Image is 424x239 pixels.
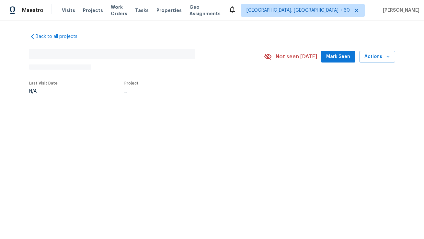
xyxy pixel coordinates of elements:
[246,7,350,14] span: [GEOGRAPHIC_DATA], [GEOGRAPHIC_DATA] + 60
[83,7,103,14] span: Projects
[124,89,249,94] div: ...
[189,4,221,17] span: Geo Assignments
[111,4,127,17] span: Work Orders
[29,33,91,40] a: Back to all projects
[156,7,182,14] span: Properties
[124,81,139,85] span: Project
[22,7,43,14] span: Maestro
[321,51,355,63] button: Mark Seen
[276,53,317,60] span: Not seen [DATE]
[326,53,350,61] span: Mark Seen
[62,7,75,14] span: Visits
[359,51,395,63] button: Actions
[364,53,390,61] span: Actions
[380,7,419,14] span: [PERSON_NAME]
[29,89,58,94] div: N/A
[135,8,149,13] span: Tasks
[29,81,58,85] span: Last Visit Date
